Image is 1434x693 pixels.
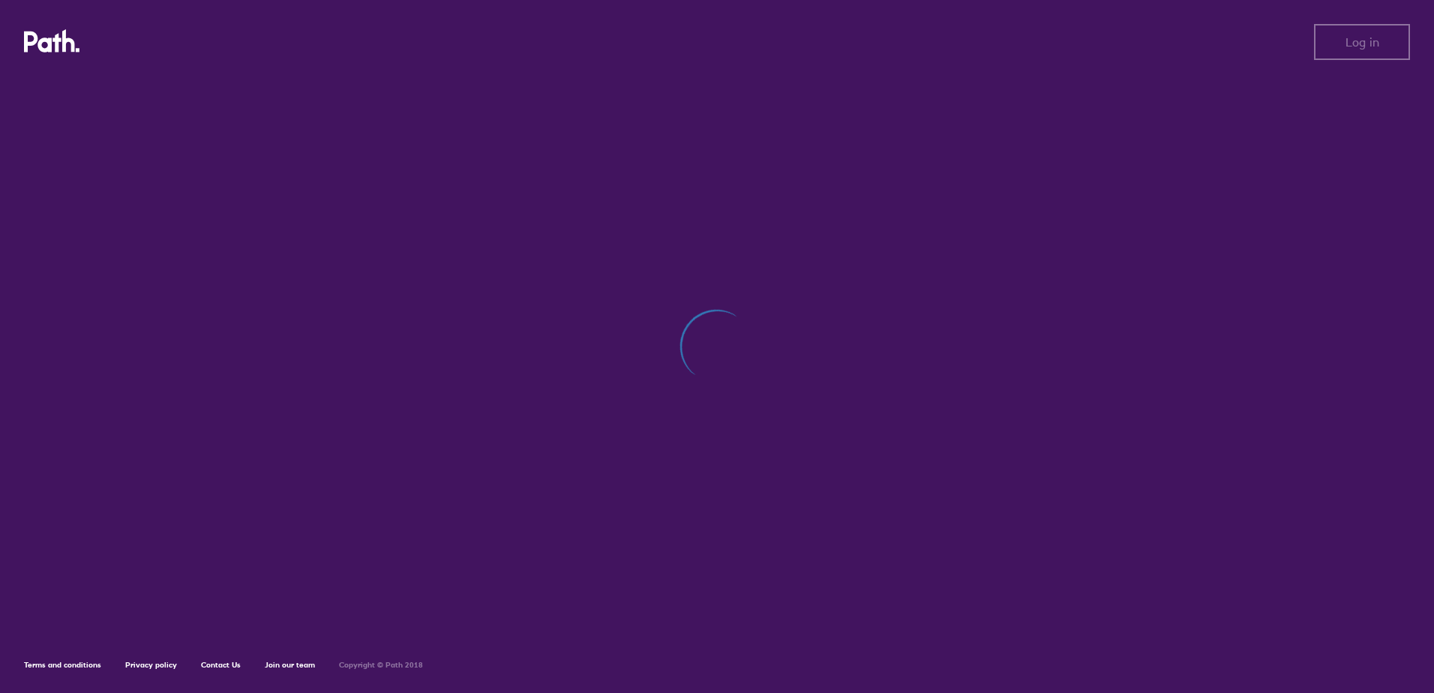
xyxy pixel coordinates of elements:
[339,661,423,670] h6: Copyright © Path 2018
[1345,35,1379,49] span: Log in
[1314,24,1410,60] button: Log in
[24,660,101,670] a: Terms and conditions
[125,660,177,670] a: Privacy policy
[201,660,241,670] a: Contact Us
[265,660,315,670] a: Join our team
